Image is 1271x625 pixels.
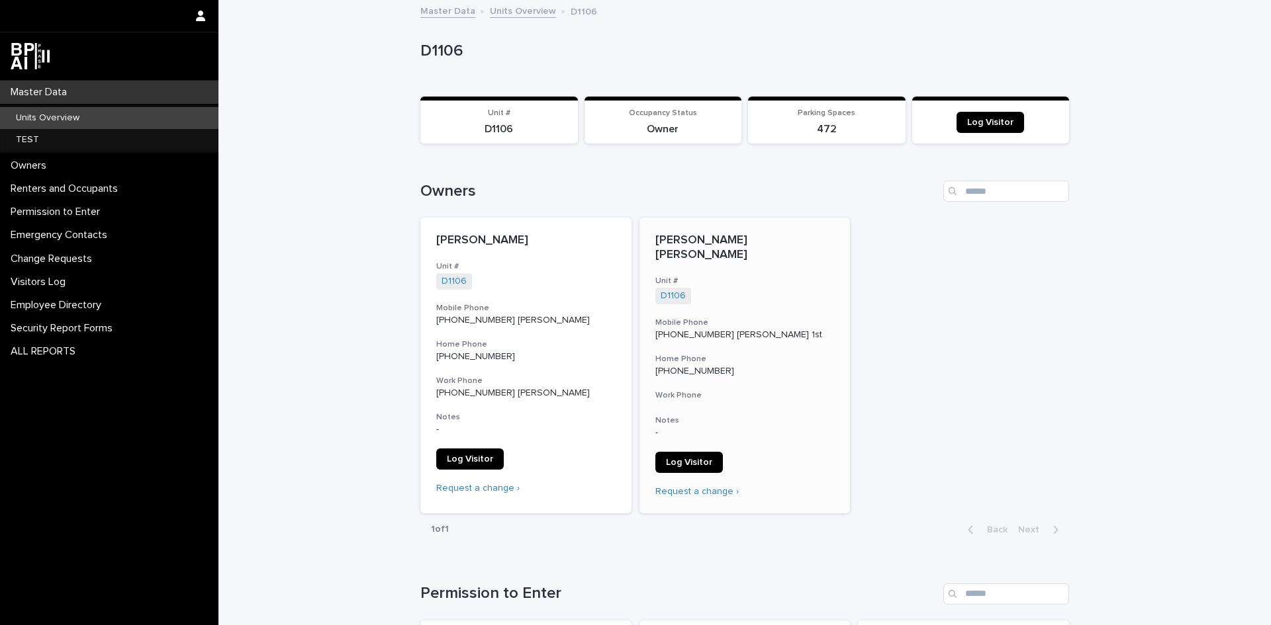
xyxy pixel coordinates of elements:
[420,218,632,513] a: [PERSON_NAME]Unit #D1106 Mobile Phone[PHONE_NUMBER] [PERSON_NAME]Home Phone[PHONE_NUMBER]Work Pho...
[442,276,467,287] a: D1106
[420,513,459,546] p: 1 of 1
[436,448,504,470] a: Log Visitor
[967,118,1013,127] span: Log Visitor
[5,183,128,195] p: Renters and Occupants
[957,524,1013,536] button: Back
[979,525,1008,534] span: Back
[5,345,86,358] p: ALL REPORTS
[488,109,510,117] span: Unit #
[655,427,835,438] p: -
[5,86,77,99] p: Master Data
[490,3,556,18] a: Units Overview
[5,134,50,146] p: TEST
[666,458,712,467] span: Log Visitor
[655,415,835,426] h3: Notes
[436,261,616,272] h3: Unit #
[5,299,112,312] p: Employee Directory
[436,233,616,248] p: [PERSON_NAME]
[5,322,123,335] p: Security Report Forms
[420,42,1064,61] p: D1106
[5,253,103,265] p: Change Requests
[436,412,616,423] h3: Notes
[571,3,597,18] p: D1106
[436,303,616,313] h3: Mobile Phone
[1013,524,1069,536] button: Next
[629,109,697,117] span: Occupancy Status
[655,366,734,376] a: [PHONE_NUMBER]
[1018,525,1047,534] span: Next
[5,206,111,218] p: Permission to Enter
[756,123,898,136] p: 472
[5,276,76,288] p: Visitors Log
[798,109,855,117] span: Parking Spaces
[436,352,515,361] a: [PHONE_NUMBER]
[436,376,616,386] h3: Work Phone
[436,315,590,325] a: [PHONE_NUMBER] [PERSON_NAME]
[943,583,1069,604] input: Search
[655,317,835,328] h3: Mobile Phone
[436,388,590,397] a: [PHONE_NUMBER] [PERSON_NAME]
[655,233,835,262] p: [PERSON_NAME] [PERSON_NAME]
[957,112,1024,133] a: Log Visitor
[655,330,822,339] a: [PHONE_NUMBER] [PERSON_NAME] 1st
[420,3,475,18] a: Master Data
[447,454,493,464] span: Log Visitor
[5,112,90,124] p: Units Overview
[436,339,616,350] h3: Home Phone
[420,182,938,201] h1: Owners
[655,487,739,496] a: Request a change ›
[5,229,118,241] p: Emergency Contacts
[655,354,835,364] h3: Home Phone
[655,452,723,473] a: Log Visitor
[420,584,938,603] h1: Permission to Enter
[436,424,616,435] p: -
[655,390,835,401] h3: Work Phone
[639,218,851,513] a: [PERSON_NAME] [PERSON_NAME]Unit #D1106 Mobile Phone[PHONE_NUMBER] [PERSON_NAME] 1stHome Phone[PHO...
[592,123,734,136] p: Owner
[428,123,570,136] p: D1106
[661,290,686,302] a: D1106
[655,276,835,286] h3: Unit #
[5,159,57,172] p: Owners
[943,181,1069,202] input: Search
[436,483,520,493] a: Request a change ›
[11,43,50,69] img: dwgmcNfxSF6WIOOXiGgu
